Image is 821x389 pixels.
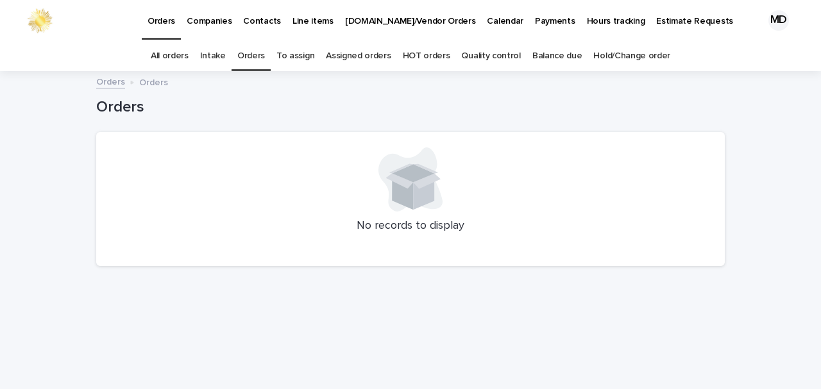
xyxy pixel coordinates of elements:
p: Orders [139,74,168,88]
a: Assigned orders [326,41,391,71]
a: Orders [96,74,125,88]
div: MD [768,10,789,31]
h1: Orders [96,98,725,117]
a: To assign [276,41,314,71]
a: Quality control [461,41,520,71]
a: HOT orders [403,41,450,71]
a: All orders [151,41,189,71]
a: Intake [200,41,226,71]
img: 0ffKfDbyRa2Iv8hnaAqg [26,8,54,33]
a: Balance due [532,41,582,71]
p: No records to display [112,219,709,233]
a: Hold/Change order [593,41,670,71]
a: Orders [237,41,265,71]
